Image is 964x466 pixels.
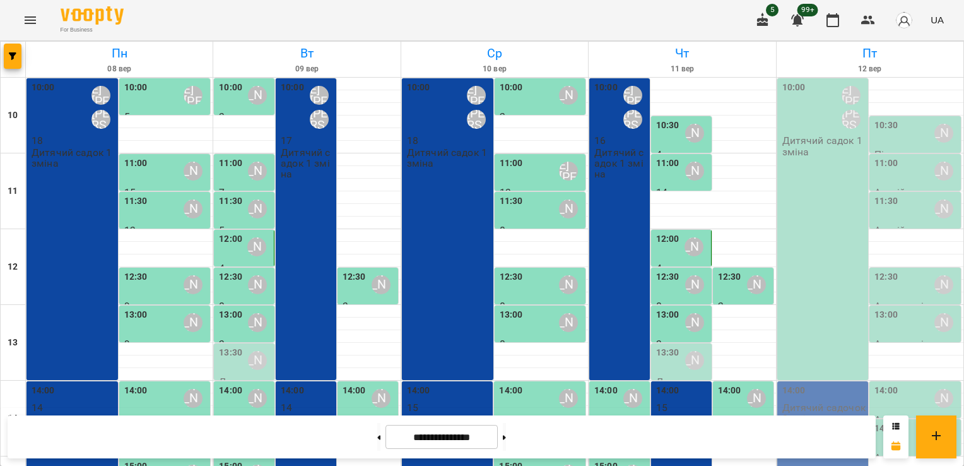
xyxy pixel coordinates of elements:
[184,389,203,408] div: Резенчук Світлана Анатоліїївна
[500,81,523,95] label: 10:00
[219,187,272,198] p: 7
[685,237,703,256] div: Грінченко Анна
[281,384,304,398] label: 14:00
[343,384,366,398] label: 14:00
[623,110,642,129] div: Котомська Ірина Віталіївна
[766,4,779,16] span: 5
[32,402,115,413] p: 14
[407,135,491,146] p: 18
[874,301,929,311] p: Арт-терапія
[499,384,522,398] label: 14:00
[124,270,148,284] label: 12:30
[28,63,211,75] h6: 08 вер
[500,194,523,208] label: 11:30
[874,187,958,209] p: Англійська мова 4+
[500,270,523,284] label: 12:30
[874,308,898,322] label: 13:00
[623,389,642,408] div: Бондарєва Віолєтта
[248,351,267,370] div: Резенчук Світлана Анатоліїївна
[656,376,696,387] p: Логопед
[219,376,259,387] p: Логопед
[91,86,110,105] div: Шварова Марина
[500,308,523,322] label: 13:00
[28,44,211,63] h6: Пн
[500,338,584,349] p: 8
[32,81,55,95] label: 10:00
[219,157,242,170] label: 11:00
[248,313,267,332] div: Резенчук Світлана Анатоліїївна
[685,124,704,143] div: Бондарєва Віолєтта
[895,11,913,29] img: avatar_s.png
[467,110,486,129] div: Котомська Ірина Віталіївна
[656,119,679,133] label: 10:30
[124,225,208,236] p: 13
[310,86,329,105] div: Шварова Марина
[559,200,578,218] div: Гусєва Олена
[559,86,578,105] div: Бондарєва Віолєтта
[559,275,578,294] div: Резенчук Світлана Анатоліїївна
[685,275,704,294] div: Бондарєва Віолєтта
[467,86,486,105] div: Шварова Марина
[934,389,953,408] div: Резенчук Світлана Анатоліїївна
[219,263,271,273] p: 4
[184,86,203,105] div: Шварова Марина
[656,301,709,311] p: 8
[656,346,679,360] label: 13:30
[219,308,242,322] label: 13:00
[934,313,953,332] div: Резенчук Світлана Анатоліїївна
[685,351,704,370] div: Резенчук Світлана Анатоліїївна
[215,44,398,63] h6: Вт
[623,86,642,105] div: Шварова Марина
[8,336,18,350] h6: 13
[219,384,242,398] label: 14:00
[594,135,647,146] p: 16
[247,237,266,256] div: Грінченко Анна
[91,110,110,129] div: Котомська Ірина Віталіївна
[219,111,272,122] p: 3
[372,389,391,408] div: Бондарєва Віолєтта
[656,187,709,198] p: 14
[934,162,953,181] div: Бондарєва Віолєтта
[343,301,396,311] p: 3
[718,384,741,398] label: 14:00
[656,338,709,349] p: 3
[934,275,953,294] div: Резенчук Світлана Анатоліїївна
[124,384,148,398] label: 14:00
[403,63,586,75] h6: 10 вер
[219,194,242,208] label: 11:30
[124,301,208,311] p: 9
[656,402,709,413] p: 15
[874,225,958,247] p: Англійська мова 5+
[685,313,704,332] div: Резенчук Світлана Анатоліїївна
[32,135,115,146] p: 18
[797,4,818,16] span: 99+
[934,200,953,218] div: Бондарєва Віолєтта
[874,270,898,284] label: 12:30
[559,313,578,332] div: Резенчук Світлана Анатоліїївна
[718,270,741,284] label: 12:30
[842,110,861,129] div: Котомська Ірина Віталіївна
[656,308,679,322] label: 13:00
[656,232,679,246] label: 12:00
[124,194,148,208] label: 11:30
[656,157,679,170] label: 11:00
[500,157,523,170] label: 11:00
[591,63,773,75] h6: 11 вер
[219,232,242,246] label: 12:00
[559,389,578,408] div: Резенчук Світлана Анатоліїївна
[124,338,208,349] p: 9
[782,135,866,157] p: Дитячий садок 1 зміна
[281,147,334,180] p: Дитячий садок 1 зміна
[779,44,961,63] h6: Пт
[184,200,203,218] div: Гусєва Олена
[874,338,929,349] p: Арт-терапія
[594,147,647,180] p: Дитячий садок 1 зміна
[874,384,898,398] label: 14:00
[656,263,708,273] p: 4
[874,194,898,208] label: 11:30
[281,81,304,95] label: 10:00
[500,111,584,122] p: 2
[782,81,806,95] label: 10:00
[281,135,334,146] p: 17
[215,63,398,75] h6: 09 вер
